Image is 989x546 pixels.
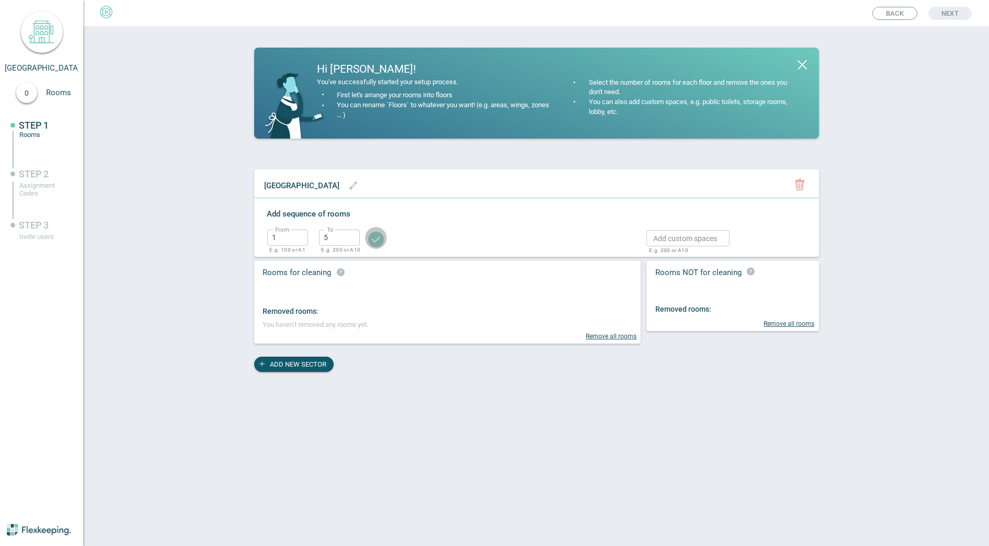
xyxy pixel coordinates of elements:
[46,88,83,97] span: Rooms
[886,7,904,19] span: Back
[270,247,301,253] p: E.g. 100 or A1
[317,64,551,75] div: Hi [PERSON_NAME]!
[587,97,801,117] div: You can also add custom spaces, e.g. public toilets, storage rooms, lobby, etc.
[335,100,551,120] div: You can rename `Floors` to whatever you want! (e.g. areas, wings, zones ... )
[263,268,345,277] span: Rooms for cleaning
[655,304,819,314] div: Removed rooms:
[263,321,369,328] span: You haven’t removed any rooms yet.
[587,78,801,98] div: Select the number of rooms for each floor and remove the ones you don't need.
[263,333,641,340] div: Remove all rooms
[317,77,551,87] div: You've successfully started your setup process.
[655,268,742,277] span: Rooms NOT for cleaning
[335,90,453,100] div: First let's arrange your rooms into floors
[19,220,49,231] span: STEP 3
[322,247,353,253] p: E.g. 200 or A10
[19,168,49,179] span: STEP 2
[20,181,67,197] div: Assignment Codes
[649,248,722,253] p: E.g. 200 or A10
[265,181,340,190] span: [GEOGRAPHIC_DATA]
[19,120,49,131] span: STEP 1
[655,320,819,327] div: Remove all rooms
[16,82,37,103] div: 0
[5,63,81,73] span: [GEOGRAPHIC_DATA]
[270,357,327,372] span: ADD NEW SECTOR
[20,131,67,139] div: Rooms
[267,209,627,220] label: Add sequence of rooms
[872,7,917,20] button: Back
[263,306,641,316] div: Removed rooms:
[20,233,67,241] div: Invite users
[254,357,334,372] button: ADD NEW SECTOR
